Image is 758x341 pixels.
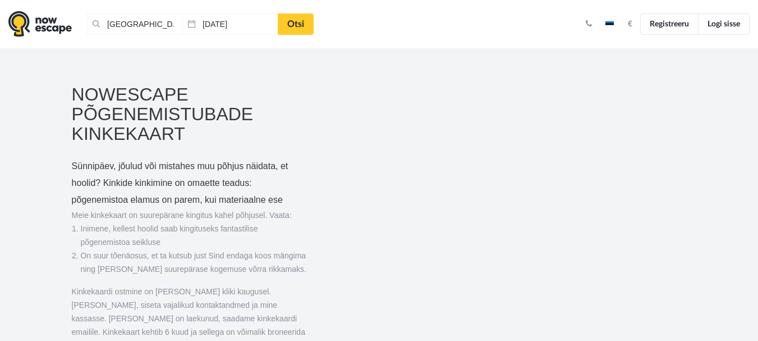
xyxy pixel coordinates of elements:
button: € [622,19,638,30]
li: Inimene, kellest hoolid saab kingituseks fantastilise põgenemistoa seikluse [81,222,307,249]
a: Logi sisse [698,13,750,35]
a: Otsi [278,13,314,35]
a: Registreeru [640,13,699,35]
img: et.jpg [605,21,614,27]
p: Meie kinkekaart on suurepärane kingitus kahel põhjusel. Vaata: [72,208,307,222]
h1: Nowescape Põgenemistubade Kinkekaart [72,85,307,144]
input: Kuupäev [182,13,278,35]
strong: € [628,20,632,28]
input: Koha või toa nimi [87,13,182,35]
li: On suur tõenäosus, et ta kutsub just Sind endaga koos mängima ning [PERSON_NAME] suurepärase koge... [81,249,307,276]
img: logo [8,11,72,37]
